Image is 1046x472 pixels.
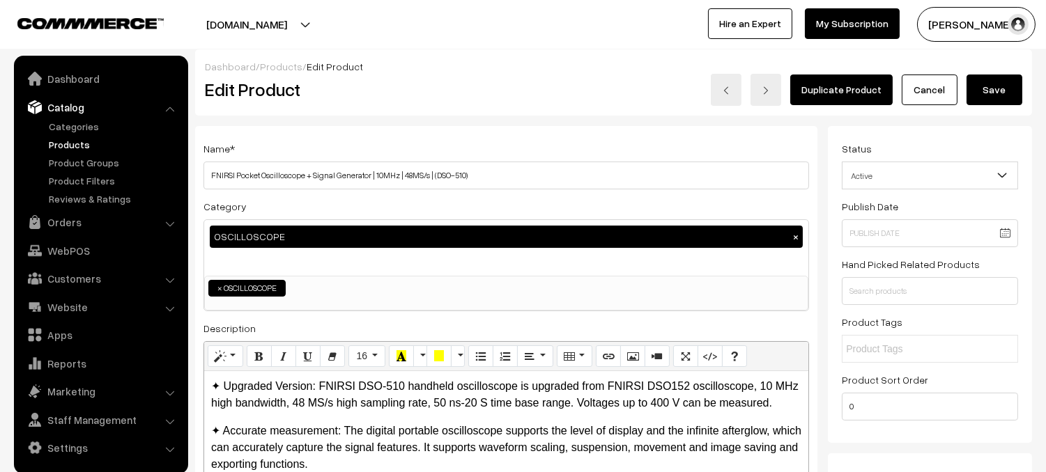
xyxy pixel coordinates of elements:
[208,345,243,368] button: Style
[805,8,900,39] a: My Subscription
[203,321,256,336] label: Description
[596,345,621,368] button: Link (⌘+K)
[842,372,928,387] label: Product Sort Order
[842,315,902,329] label: Product Tags
[451,345,465,368] button: More Color
[846,342,968,356] input: Product Tags
[790,230,802,243] button: ×
[17,266,183,291] a: Customers
[722,86,730,95] img: left-arrow.png
[967,74,1022,105] button: Save
[45,191,183,206] a: Reviews & Ratings
[17,322,183,347] a: Apps
[790,74,893,105] a: Duplicate Product
[45,119,183,134] a: Categories
[45,137,183,152] a: Products
[205,59,1022,74] div: / /
[45,155,183,170] a: Product Groups
[17,294,183,320] a: Website
[842,162,1018,189] span: Active
[17,95,183,120] a: Catalog
[1008,14,1029,35] img: user
[45,173,183,188] a: Product Filters
[17,435,183,460] a: Settings
[557,345,592,368] button: Table
[247,345,272,368] button: Bold (⌘+B)
[413,345,427,368] button: More Color
[842,219,1018,247] input: Publish Date
[295,345,321,368] button: Underline (⌘+U)
[468,345,493,368] button: Unordered list (⌘+⇧+NUM7)
[842,199,898,214] label: Publish Date
[348,345,385,368] button: Font Size
[211,378,801,411] p: ✦ Upgraded Version: FNIRSI DSO-510 handheld oscilloscope is upgraded from FNIRSI DSO152 oscillosc...
[320,345,345,368] button: Remove Font Style (⌘+\)
[708,8,792,39] a: Hire an Expert
[17,238,183,263] a: WebPOS
[493,345,518,368] button: Ordered list (⌘+⇧+NUM8)
[17,14,139,31] a: COMMMERCE
[260,61,302,72] a: Products
[17,210,183,235] a: Orders
[307,61,363,72] span: Edit Product
[205,79,533,100] h2: Edit Product
[17,379,183,404] a: Marketing
[205,61,256,72] a: Dashboard
[517,345,553,368] button: Paragraph
[902,74,957,105] a: Cancel
[645,345,670,368] button: Video
[673,345,698,368] button: Full Screen
[157,7,336,42] button: [DOMAIN_NAME]
[842,257,980,272] label: Hand Picked Related Products
[426,345,452,368] button: Background Color
[203,141,235,156] label: Name
[620,345,645,368] button: Picture
[17,407,183,432] a: Staff Management
[17,351,183,376] a: Reports
[843,164,1017,188] span: Active
[722,345,747,368] button: Help
[842,393,1018,420] input: Enter Number
[210,226,803,248] div: OSCILLOSCOPE
[698,345,723,368] button: Code View
[17,66,183,91] a: Dashboard
[842,141,872,156] label: Status
[762,86,770,95] img: right-arrow.png
[842,277,1018,305] input: Search products
[389,345,414,368] button: Recent Color
[203,162,809,189] input: Name
[271,345,296,368] button: Italic (⌘+I)
[17,18,164,29] img: COMMMERCE
[356,350,367,361] span: 16
[917,7,1036,42] button: [PERSON_NAME]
